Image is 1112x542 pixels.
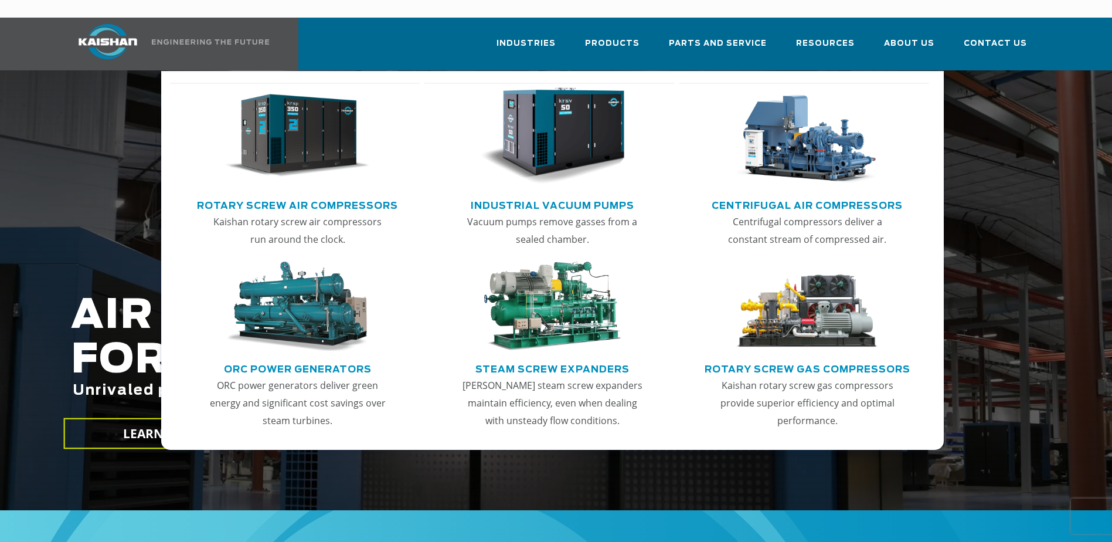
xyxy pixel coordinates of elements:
[461,377,644,429] p: [PERSON_NAME] steam screw expanders maintain efficiency, even when dealing with unsteady flow con...
[585,37,640,50] span: Products
[461,213,644,248] p: Vacuum pumps remove gasses from a sealed chamber.
[64,18,271,70] a: Kaishan USA
[206,213,389,248] p: Kaishan rotary screw air compressors run around the clock.
[585,28,640,68] a: Products
[964,37,1027,50] span: Contact Us
[71,294,878,435] h2: AIR COMPRESSORS FOR THE
[669,28,767,68] a: Parts and Service
[224,359,372,377] a: ORC Power Generators
[884,28,934,68] a: About Us
[63,418,263,449] a: LEARN MORE
[497,37,556,50] span: Industries
[735,262,879,352] img: thumb-Rotary-Screw-Gas-Compressors
[471,195,634,213] a: Industrial Vacuum Pumps
[73,384,574,398] span: Unrivaled performance with up to 35% energy cost savings.
[716,213,899,248] p: Centrifugal compressors deliver a constant stream of compressed air.
[735,87,879,185] img: thumb-Centrifugal-Air-Compressors
[884,37,934,50] span: About Us
[669,37,767,50] span: Parts and Service
[225,87,369,185] img: thumb-Rotary-Screw-Air-Compressors
[152,39,269,45] img: Engineering the future
[225,262,369,352] img: thumb-ORC-Power-Generators
[206,377,389,429] p: ORC power generators deliver green energy and significant cost savings over steam turbines.
[475,359,630,377] a: Steam Screw Expanders
[716,377,899,429] p: Kaishan rotary screw gas compressors provide superior efficiency and optimal performance.
[705,359,910,377] a: Rotary Screw Gas Compressors
[123,425,203,442] span: LEARN MORE
[64,24,152,59] img: kaishan logo
[480,87,624,185] img: thumb-Industrial-Vacuum-Pumps
[712,195,903,213] a: Centrifugal Air Compressors
[796,28,855,68] a: Resources
[480,262,624,352] img: thumb-Steam-Screw-Expanders
[964,28,1027,68] a: Contact Us
[497,28,556,68] a: Industries
[197,195,398,213] a: Rotary Screw Air Compressors
[796,37,855,50] span: Resources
